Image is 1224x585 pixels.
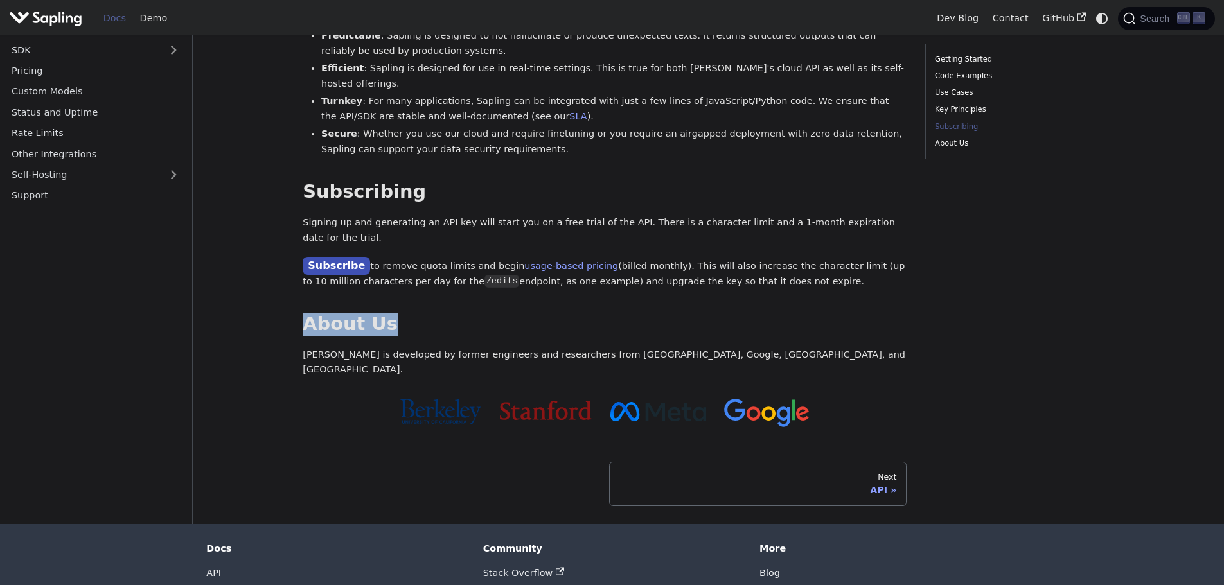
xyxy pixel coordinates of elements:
[986,8,1036,28] a: Contact
[935,53,1109,65] a: Getting Started
[609,462,907,505] a: NextAPI
[321,128,357,139] strong: Secure
[759,568,780,578] a: Blog
[321,127,907,157] li: : Whether you use our cloud and require finetuning or you require an airgapped deployment with ze...
[4,103,186,122] a: Status and Uptime
[619,472,897,482] div: Next
[610,402,706,421] img: Meta
[321,94,907,125] li: : For many applications, Sapling can be integrated with just a few lines of JavaScript/Python cod...
[303,215,907,246] p: Signing up and generating an API key will start you on a free trial of the API. There is a charac...
[4,82,186,101] a: Custom Models
[935,121,1109,133] a: Subscribing
[400,399,481,424] img: Cal
[321,63,364,73] strong: Efficient
[303,313,907,336] h2: About Us
[133,8,174,28] a: Demo
[4,62,186,80] a: Pricing
[4,41,161,60] a: SDK
[9,9,87,28] a: Sapling.ai
[4,166,186,184] a: Self-Hosting
[1193,12,1205,24] kbd: K
[9,9,82,28] img: Sapling.ai
[321,96,362,106] strong: Turnkey
[161,41,186,60] button: Expand sidebar category 'SDK'
[303,347,907,378] p: [PERSON_NAME] is developed by former engineers and researchers from [GEOGRAPHIC_DATA], Google, [G...
[303,257,370,275] a: Subscribe
[1118,7,1214,30] button: Search (Ctrl+K)
[303,258,907,290] p: to remove quota limits and begin (billed monthly). This will also increase the character limit (u...
[4,186,186,205] a: Support
[724,399,810,428] img: Google
[483,568,564,578] a: Stack Overflow
[619,484,897,496] div: API
[303,462,907,505] nav: Docs pages
[569,111,587,121] a: SLA
[935,87,1109,99] a: Use Cases
[930,8,985,28] a: Dev Blog
[206,568,221,578] a: API
[321,28,907,59] li: : Sapling is designed to not hallucinate or produce unexpected texts. It returns structured outpu...
[1035,8,1092,28] a: GitHub
[1136,13,1177,24] span: Search
[759,543,1018,554] div: More
[96,8,133,28] a: Docs
[321,61,907,92] li: : Sapling is designed for use in real-time settings. This is true for both [PERSON_NAME]'s cloud ...
[4,145,186,164] a: Other Integrations
[206,543,465,554] div: Docs
[1093,9,1112,28] button: Switch between dark and light mode (currently system mode)
[935,103,1109,116] a: Key Principles
[4,124,186,143] a: Rate Limits
[303,180,907,204] h2: Subscribing
[935,70,1109,82] a: Code Examples
[484,275,519,288] code: /edits
[524,261,618,271] a: usage-based pricing
[935,137,1109,150] a: About Us
[483,543,741,554] div: Community
[321,30,381,40] strong: Predictable
[500,401,592,420] img: Stanford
